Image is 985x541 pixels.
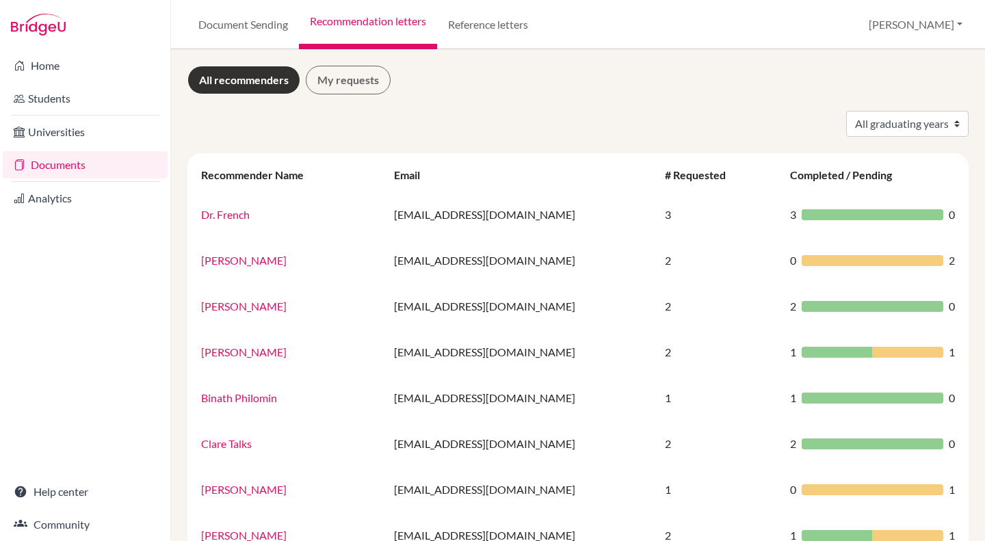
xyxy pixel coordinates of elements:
[394,168,434,181] div: Email
[949,298,955,315] span: 0
[201,483,287,496] a: [PERSON_NAME]
[201,391,277,404] a: Binath Philomin
[790,436,796,452] span: 2
[657,329,782,375] td: 2
[386,237,657,283] td: [EMAIL_ADDRESS][DOMAIN_NAME]
[949,436,955,452] span: 0
[3,185,168,212] a: Analytics
[3,151,168,179] a: Documents
[386,421,657,466] td: [EMAIL_ADDRESS][DOMAIN_NAME]
[3,118,168,146] a: Universities
[790,344,796,360] span: 1
[949,390,955,406] span: 0
[201,345,287,358] a: [PERSON_NAME]
[790,207,796,223] span: 3
[949,207,955,223] span: 0
[386,375,657,421] td: [EMAIL_ADDRESS][DOMAIN_NAME]
[657,466,782,512] td: 1
[665,168,739,181] div: # Requested
[11,14,66,36] img: Bridge-U
[201,437,252,450] a: Clare Talks
[657,283,782,329] td: 2
[3,85,168,112] a: Students
[790,298,796,315] span: 2
[790,252,796,269] span: 0
[790,390,796,406] span: 1
[187,66,300,94] a: All recommenders
[657,421,782,466] td: 2
[790,168,906,181] div: Completed / Pending
[949,481,955,498] span: 1
[657,237,782,283] td: 2
[863,12,969,38] button: [PERSON_NAME]
[201,168,317,181] div: Recommender Name
[386,283,657,329] td: [EMAIL_ADDRESS][DOMAIN_NAME]
[201,300,287,313] a: [PERSON_NAME]
[201,208,250,221] a: Dr. French
[386,192,657,237] td: [EMAIL_ADDRESS][DOMAIN_NAME]
[949,252,955,269] span: 2
[3,478,168,505] a: Help center
[949,344,955,360] span: 1
[3,52,168,79] a: Home
[386,329,657,375] td: [EMAIL_ADDRESS][DOMAIN_NAME]
[657,192,782,237] td: 3
[657,375,782,421] td: 1
[306,66,391,94] a: My requests
[386,466,657,512] td: [EMAIL_ADDRESS][DOMAIN_NAME]
[3,511,168,538] a: Community
[201,254,287,267] a: [PERSON_NAME]
[790,481,796,498] span: 0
